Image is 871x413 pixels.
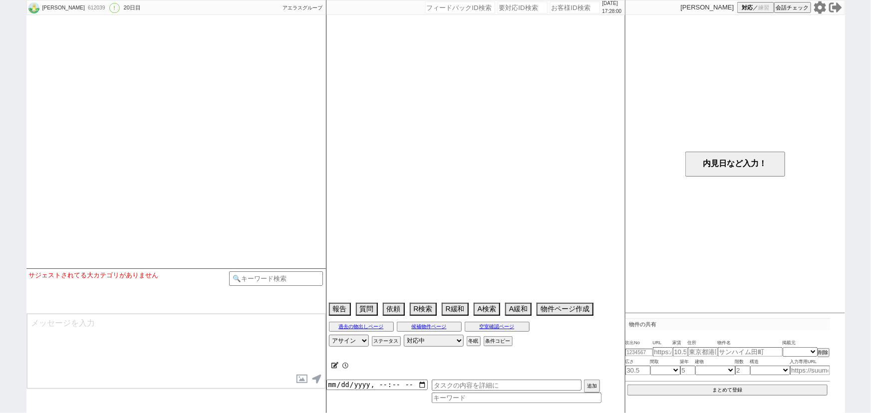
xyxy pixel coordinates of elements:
[735,366,750,375] input: 2
[229,271,323,286] input: 🔍キーワード検索
[85,4,107,12] div: 612039
[283,5,323,10] span: アエラスグループ
[584,380,600,393] button: 追加
[425,1,495,13] input: フィードバックID検索
[498,1,548,13] input: 要対応ID検索
[783,339,796,347] span: 掲載元
[790,358,830,366] span: 入力専用URL
[356,303,378,316] button: 質問
[410,303,437,316] button: R検索
[329,322,394,332] button: 過去の物出しページ
[790,366,830,375] input: https://suumo.jp/chintai/jnc_000022489271
[625,349,653,356] input: 1234567
[467,336,481,346] button: 冬眠
[818,348,830,357] button: 削除
[602,7,622,15] p: 17:28:00
[432,393,601,403] input: キーワード
[774,2,811,13] button: 会話チェック
[735,358,750,366] span: 階数
[758,4,769,11] span: 練習
[680,358,695,366] span: 築年
[695,358,735,366] span: 建物
[673,347,688,357] input: 10.5
[550,1,600,13] input: お客様ID検索
[737,2,774,13] button: 対応／練習
[465,322,530,332] button: 空室確認ページ
[681,3,734,11] p: [PERSON_NAME]
[653,347,673,357] input: https://suumo.jp/chintai/jnc_000022489271
[627,385,828,396] button: まとめて登録
[29,271,229,279] div: サジェストされてる大カテゴリがありません
[718,347,783,357] input: サンハイム田町
[383,303,405,316] button: 依頼
[685,152,785,177] button: 内見日など入力！
[650,358,680,366] span: 間取
[625,318,830,330] p: 物件の共有
[718,339,783,347] span: 物件名
[41,4,85,12] div: [PERSON_NAME]
[688,339,718,347] span: 住所
[537,303,593,316] button: 物件ページ作成
[625,358,650,366] span: 広さ
[688,347,718,357] input: 東京都港区海岸３
[28,2,39,13] img: 0hsGbk2sZHLGhPEj18rENSFz9CLwJsY3V6ZnUxCnxAe1B6d249ayBrCihAJwwlImhqZ3ZlDnMaJV9DAVsOUUTQXEgicl92Jm8...
[432,380,581,391] input: タスクの内容を詳細に
[625,366,650,375] input: 30.5
[474,303,500,316] button: A検索
[653,339,673,347] span: URL
[397,322,462,332] button: 候補物件ページ
[680,366,695,375] input: 5
[673,339,688,347] span: 家賃
[484,336,513,346] button: 条件コピー
[372,336,401,346] button: ステータス
[625,339,653,347] span: 吹出No
[124,4,141,12] div: 20日目
[505,303,532,316] button: A緩和
[776,4,809,11] span: 会話チェック
[329,303,351,316] button: 報告
[109,3,120,13] div: !
[442,303,469,316] button: R緩和
[742,4,753,11] span: 対応
[750,358,790,366] span: 構造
